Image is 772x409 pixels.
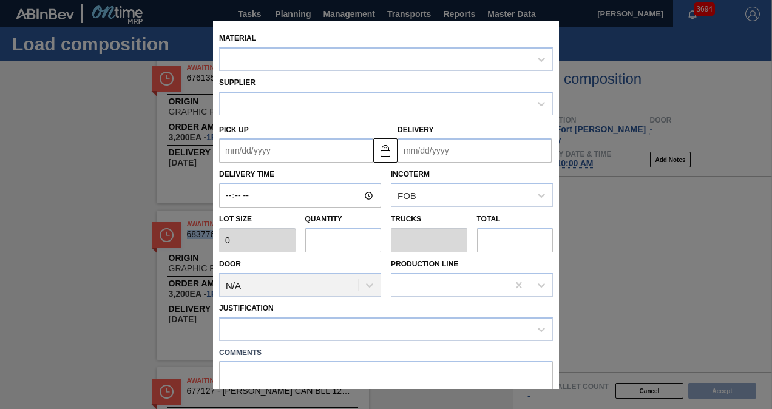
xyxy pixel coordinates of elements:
[305,215,342,223] label: Quantity
[398,125,434,134] label: Delivery
[219,125,249,134] label: Pick up
[219,211,296,228] label: Lot size
[391,170,430,178] label: Incoterm
[219,303,274,312] label: Justification
[219,138,373,163] input: mm/dd/yyyy
[477,215,501,223] label: Total
[398,190,416,200] div: FOB
[378,143,393,157] img: locked
[391,260,458,268] label: Production Line
[219,343,553,361] label: Comments
[219,34,256,42] label: Material
[219,166,381,183] label: Delivery Time
[391,215,421,223] label: Trucks
[219,78,256,87] label: Supplier
[219,260,241,268] label: Door
[373,138,398,162] button: locked
[398,138,552,163] input: mm/dd/yyyy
